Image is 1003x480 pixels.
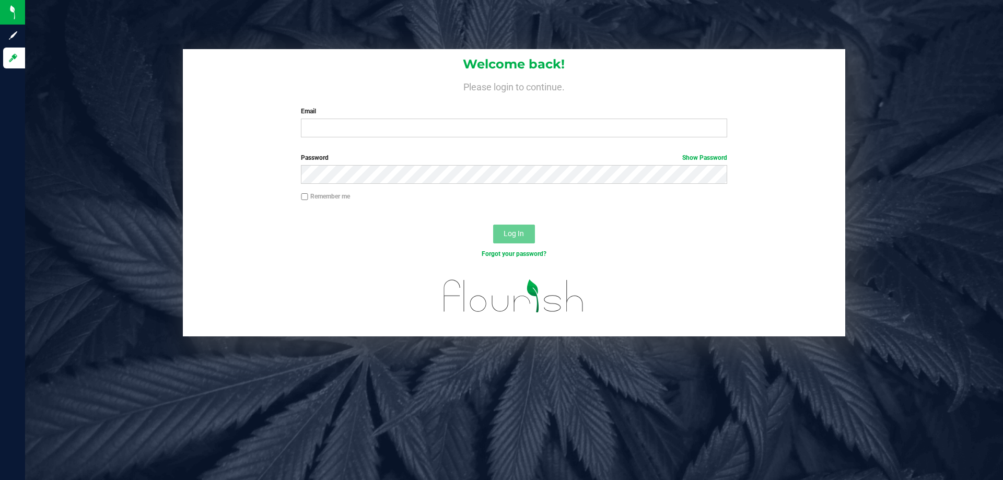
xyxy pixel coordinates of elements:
[682,154,727,161] a: Show Password
[8,30,18,41] inline-svg: Sign up
[8,53,18,63] inline-svg: Log in
[183,57,845,71] h1: Welcome back!
[493,225,535,243] button: Log In
[301,107,727,116] label: Email
[504,229,524,238] span: Log In
[482,250,546,257] a: Forgot your password?
[301,192,350,201] label: Remember me
[431,270,597,323] img: flourish_logo.svg
[183,79,845,92] h4: Please login to continue.
[301,193,308,201] input: Remember me
[301,154,329,161] span: Password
